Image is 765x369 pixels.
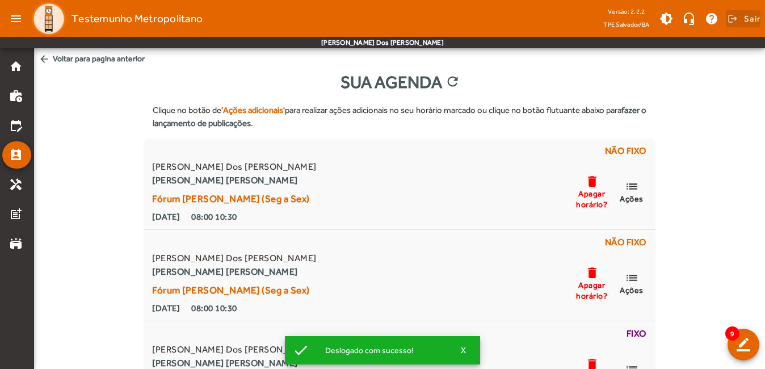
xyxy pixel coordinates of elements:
[9,60,23,73] mat-icon: home
[191,301,237,315] strong: 08:00 10:30
[152,210,180,224] strong: [DATE]
[221,105,285,115] strong: 'Ações adicionais'
[744,10,760,28] span: Sair
[152,160,317,174] span: [PERSON_NAME] Dos [PERSON_NAME]
[625,271,638,285] mat-icon: list
[72,10,203,28] span: Testemunho Metropolitano
[575,280,609,300] span: Apagar horário?
[725,326,739,341] span: 9
[152,174,317,187] strong: [PERSON_NAME] [PERSON_NAME]
[9,119,23,132] mat-icon: edit_calendar
[9,178,23,191] mat-icon: handyman
[152,301,180,315] strong: [DATE]
[575,188,609,209] span: Apagar horário?
[34,69,765,95] div: Sua Agenda
[150,327,649,343] div: Fixo
[603,19,649,30] span: TPE Salvador/BA
[726,10,760,27] button: Sair
[620,285,644,295] span: Ações
[585,266,599,280] mat-icon: delete
[152,283,317,297] div: Fórum [PERSON_NAME] (Seg a Sex)
[191,210,237,224] strong: 08:00 10:30
[39,53,50,65] mat-icon: arrow_back
[445,74,459,91] mat-icon: refresh
[620,194,644,204] span: Ações
[603,5,649,19] div: Versão: 2.2.2
[152,192,317,206] div: Fórum [PERSON_NAME] (Seg a Sex)
[5,7,27,30] mat-icon: menu
[34,48,765,69] span: Voltar para pagina anterior
[9,237,23,250] mat-icon: stadium
[461,345,466,355] span: X
[144,95,655,139] div: Clique no botão de para realizar ações adicionais no seu horário marcado ou clique no botão flutu...
[152,251,317,265] span: [PERSON_NAME] Dos [PERSON_NAME]
[625,179,638,194] mat-icon: list
[150,236,649,251] div: Não fixo
[150,144,649,160] div: Não fixo
[152,343,317,357] span: [PERSON_NAME] Dos [PERSON_NAME]
[32,2,66,36] img: Logo TPE
[292,342,309,359] mat-icon: check
[585,174,599,188] mat-icon: delete
[153,105,646,128] strong: fazer o lançamento de publicações
[316,342,449,358] div: Deslogado com sucesso!
[9,148,23,162] mat-icon: perm_contact_calendar
[27,2,203,36] a: Testemunho Metropolitano
[152,265,317,279] strong: [PERSON_NAME] [PERSON_NAME]
[9,89,23,103] mat-icon: work_history
[9,207,23,221] mat-icon: post_add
